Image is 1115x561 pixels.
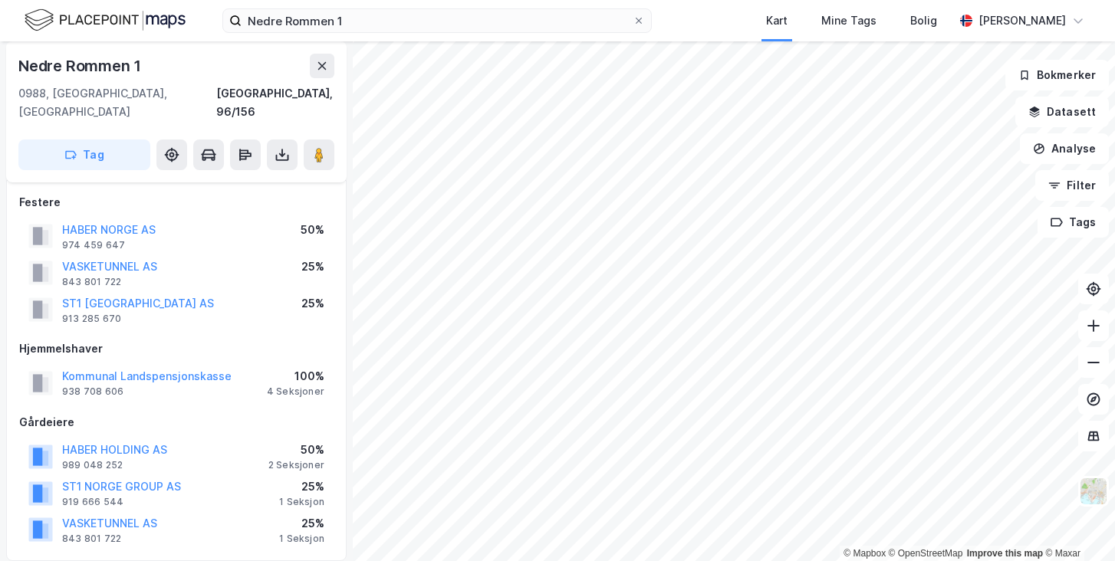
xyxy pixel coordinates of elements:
[279,496,324,508] div: 1 Seksjon
[267,367,324,385] div: 100%
[216,84,334,121] div: [GEOGRAPHIC_DATA], 96/156
[25,7,186,34] img: logo.f888ab2527a4732fd821a326f86c7f29.svg
[18,139,150,170] button: Tag
[301,294,324,313] div: 25%
[979,11,1066,30] div: [PERSON_NAME]
[62,385,123,398] div: 938 708 606
[62,239,125,251] div: 974 459 647
[967,548,1043,559] a: Improve this map
[279,533,324,545] div: 1 Seksjon
[1038,487,1115,561] iframe: Chat Widget
[19,413,334,431] div: Gårdeiere
[19,193,334,212] div: Festere
[766,11,788,30] div: Kart
[62,496,123,508] div: 919 666 544
[1038,207,1109,238] button: Tags
[1079,477,1108,506] img: Z
[62,276,121,288] div: 843 801 722
[279,477,324,496] div: 25%
[301,258,324,276] div: 25%
[19,340,334,358] div: Hjemmelshaver
[62,459,123,471] div: 989 048 252
[268,441,324,459] div: 50%
[18,54,144,78] div: Nedre Rommen 1
[62,533,121,545] div: 843 801 722
[1035,170,1109,201] button: Filter
[1015,97,1109,127] button: Datasett
[242,9,633,32] input: Søk på adresse, matrikkel, gårdeiere, leietakere eller personer
[910,11,937,30] div: Bolig
[267,385,324,398] div: 4 Seksjoner
[821,11,877,30] div: Mine Tags
[268,459,324,471] div: 2 Seksjoner
[301,221,324,239] div: 50%
[1020,133,1109,164] button: Analyse
[844,548,886,559] a: Mapbox
[279,514,324,533] div: 25%
[62,313,121,325] div: 913 285 670
[18,84,216,121] div: 0988, [GEOGRAPHIC_DATA], [GEOGRAPHIC_DATA]
[1005,60,1109,90] button: Bokmerker
[889,548,963,559] a: OpenStreetMap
